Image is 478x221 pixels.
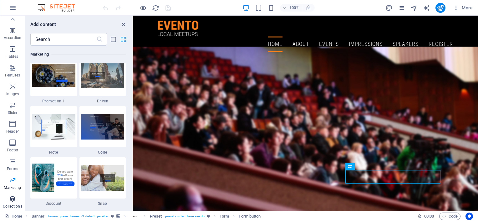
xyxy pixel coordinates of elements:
span: Snap [79,201,126,206]
input: Search [30,33,96,46]
span: . banner .preset-banner-v3-default .parallax [47,213,109,220]
button: list-view [109,36,117,43]
p: Accordion [4,35,21,40]
div: Snap [79,157,126,206]
i: Design (Ctrl+Alt+Y) [385,4,393,12]
img: Editor Logo [36,4,83,12]
p: Marketing [4,185,21,190]
button: text_generator [423,4,430,12]
div: Discount [30,157,77,206]
button: Click here to leave preview mode and continue editing [139,4,147,12]
img: Bildschirmfotoam2019-06-19um12.09.31.png [32,164,75,192]
i: On resize automatically adjust zoom level to fit chosen device. [306,5,311,11]
i: Navigator [410,4,418,12]
h6: Marketing [30,51,126,58]
i: Reload page [152,4,159,12]
span: Promotion 1 [30,99,77,104]
button: pages [398,4,405,12]
p: Header [6,129,19,134]
p: Forms [7,166,18,171]
span: More [453,5,473,11]
h6: 100% [289,4,299,12]
i: AI Writer [423,4,430,12]
span: 00 00 [424,213,434,220]
div: Note [30,106,77,155]
button: More [450,3,475,13]
img: Screenshot_2019-06-19SitejetTemplate-BlankRedesign-Berlin1.jpg [81,165,125,190]
i: Publish [437,4,444,12]
i: Pages (Ctrl+Alt+S) [398,4,405,12]
img: Bildschirmfotoam2019-06-19um12.09.09.png [32,64,75,87]
span: Code [79,150,126,155]
div: Code [79,106,126,155]
span: Click to select. Double-click to edit [150,213,162,220]
button: close panel [119,21,127,28]
p: Slider [8,110,18,115]
span: Driven [79,99,126,104]
span: Note [30,150,77,155]
a: Click to cancel selection. Double-click to open Pages [5,213,22,220]
img: Screenshot_2019-06-19SitejetTemplate-BlankRedesign-Berlin2.png [32,114,75,139]
button: grid-view [119,36,127,43]
div: Promotion 1 [30,55,77,104]
button: Usercentrics [465,213,473,220]
button: Code [439,213,460,220]
span: Click to select. Double-click to edit [220,213,229,220]
span: . preset-contact-form-evento [164,213,205,220]
button: navigator [410,4,418,12]
p: Features [5,73,20,78]
i: This element is a customizable preset [111,214,114,218]
div: Driven [79,55,126,104]
button: publish [435,3,445,13]
button: 100% [280,4,302,12]
h6: Session time [418,213,434,220]
span: Code [442,213,458,220]
i: This element contains a background [116,214,120,218]
nav: breadcrumb [32,213,261,220]
img: Screenshot_2019-06-19SitejetTemplate-BlankRedesign-Berlin2.jpg [81,63,125,88]
p: Collections [3,204,22,209]
span: Discount [30,201,77,206]
img: Screenshot_2019-06-19SitejetTemplate-BlankRedesign-Berlin1.png [81,114,125,139]
p: Footer [7,148,18,153]
span: Click to select. Double-click to edit [32,213,45,220]
p: Images [6,91,19,96]
p: Tables [7,54,18,59]
button: reload [152,4,159,12]
i: This element is a customizable preset [207,214,210,218]
span: Click to select. Double-click to edit [239,213,261,220]
button: design [385,4,393,12]
h6: Add content [30,21,56,28]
